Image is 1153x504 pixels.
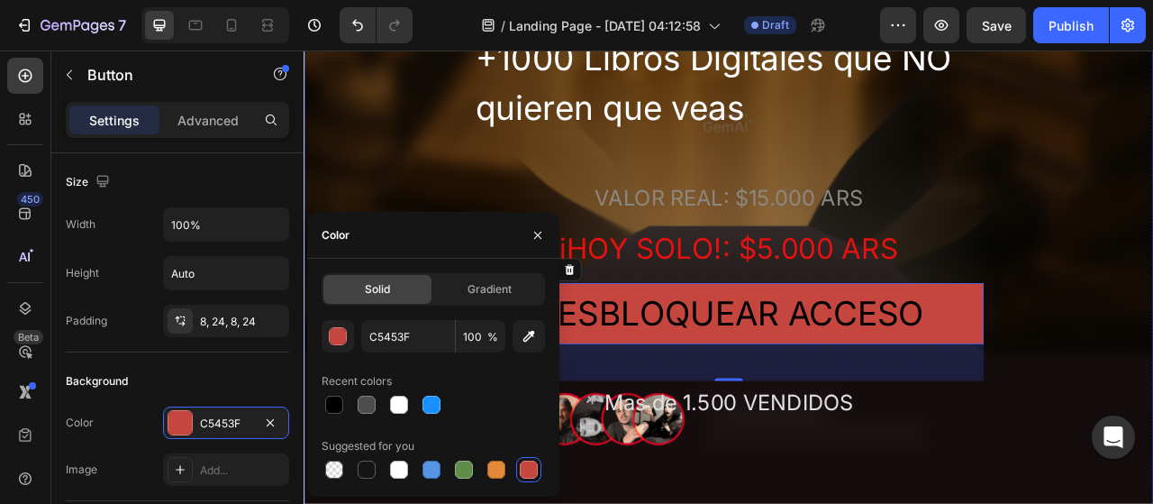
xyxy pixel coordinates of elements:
div: Suggested for you [322,438,414,454]
div: Beta [14,330,43,344]
button: Save [967,7,1026,43]
div: Undo/Redo [340,7,413,43]
div: 8, 24, 8, 24 [200,314,285,330]
span: % [487,329,498,345]
div: Recent colors [322,373,392,389]
div: Image [66,462,97,478]
h2: iHOY SOLO!: $5.000 ARS [216,225,865,282]
iframe: Design area [304,50,1153,504]
div: DESBLOQUEAR ACCESO [293,304,789,368]
div: Publish [1049,16,1094,35]
div: Open Intercom Messenger [1092,416,1135,459]
div: Width [66,216,95,233]
div: Background [66,373,128,389]
h2: VALOR REAL: $15.000 ARS [216,166,865,210]
p: Advanced [177,111,239,130]
input: Auto [164,257,288,289]
p: Button [87,64,241,86]
button: 7 [7,7,134,43]
input: Eg: FFFFFF [361,320,455,353]
span: Draft [762,17,789,33]
div: C5453F [200,416,252,432]
div: Color [66,415,94,431]
div: Add... [200,463,285,479]
button: Publish [1033,7,1109,43]
p: 7 [118,14,126,36]
button: DESBLOQUEAR ACCESO [216,297,865,375]
span: Gradient [468,281,512,298]
div: Button [239,271,279,288]
div: Height [66,265,99,281]
span: Save [982,18,1012,33]
span: Landing Page - [DATE] 04:12:58 [509,16,701,35]
div: Color [322,227,350,243]
p: Settings [89,111,140,130]
input: Auto [164,208,288,241]
div: 450 [17,192,43,206]
span: / [501,16,505,35]
span: Solid [365,281,390,298]
div: Size [66,170,113,195]
h2: Mas de 1.500 VENDIDOS [216,426,865,471]
div: Padding [66,313,107,329]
